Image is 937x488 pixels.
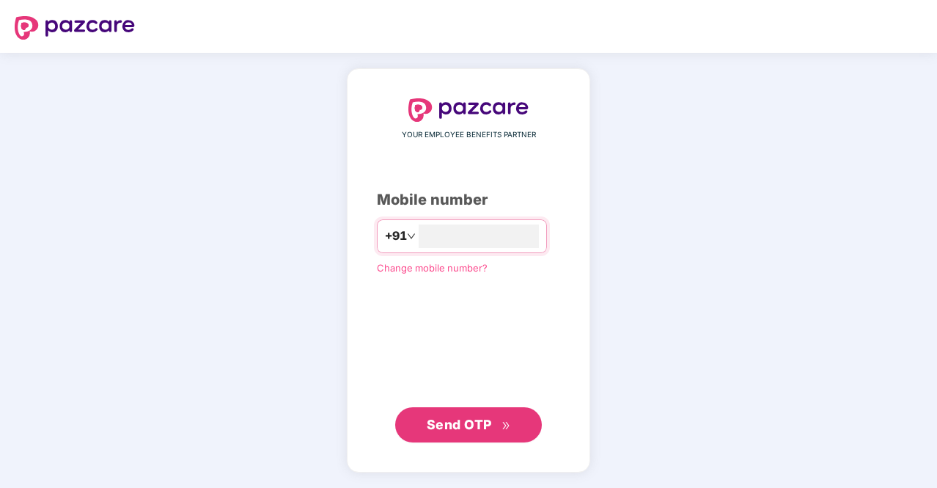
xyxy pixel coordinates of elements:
[377,262,488,274] a: Change mobile number?
[407,232,416,241] span: down
[501,421,511,431] span: double-right
[408,98,529,122] img: logo
[377,189,560,211] div: Mobile number
[15,16,135,40] img: logo
[395,407,542,443] button: Send OTPdouble-right
[427,417,492,432] span: Send OTP
[385,227,407,245] span: +91
[402,129,536,141] span: YOUR EMPLOYEE BENEFITS PARTNER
